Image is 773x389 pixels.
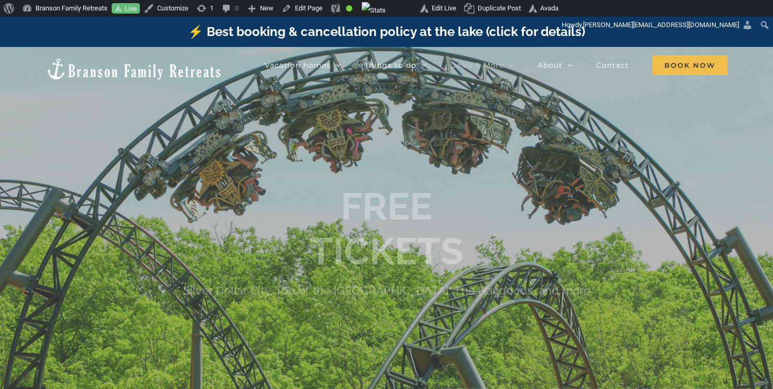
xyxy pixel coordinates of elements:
[362,2,386,19] img: Views over 48 hours. Click for more Jetpack Stats.
[558,17,757,33] a: Howdy,
[652,55,728,75] span: Book Now
[548,17,558,33] div: View security scan details
[265,62,331,69] span: Vacation homes
[450,55,514,76] a: Deals & More
[183,284,590,297] h4: Silver Dollar City, Top of the [GEOGRAPHIC_DATA], The Haygoods, and more
[596,62,629,69] span: Contact
[583,21,739,29] span: [PERSON_NAME][EMAIL_ADDRESS][DOMAIN_NAME]
[112,3,140,14] a: Live
[265,55,728,76] nav: Main Menu
[346,5,352,11] div: Good
[45,57,222,81] img: Branson Family Retreats Logo
[265,55,341,76] a: Vacation homes
[364,62,417,69] span: Things to do
[652,55,728,76] a: Book Now
[188,24,585,39] a: ⚡️ Best booking & cancellation policy at the lake (click for details)
[596,55,629,76] a: Contact
[538,55,573,76] a: About
[538,62,563,69] span: About
[310,184,463,273] b: FREE TICKETS
[450,62,504,69] span: Deals & More
[364,55,426,76] a: Things to do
